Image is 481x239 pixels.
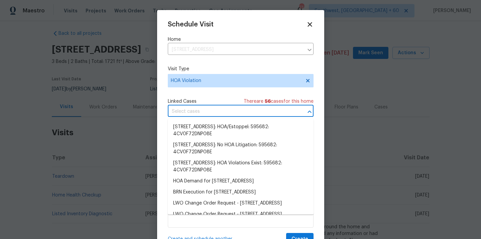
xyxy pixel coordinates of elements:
[168,45,304,55] input: Enter in an address
[265,99,271,104] span: 56
[168,66,314,72] label: Visit Type
[168,36,314,43] label: Home
[168,122,314,140] li: [STREET_ADDRESS]: HOA/Estoppel: 595682: 4CV0F72DNP08E
[305,107,314,116] button: Close
[244,98,314,105] span: There are case s for this home
[306,21,314,28] span: Close
[168,21,214,28] span: Schedule Visit
[168,198,314,209] li: LWO Change Order Request - [STREET_ADDRESS]
[168,158,314,176] li: [STREET_ADDRESS]: HOA Violations Exist: 595682: 4CV0F72DNP08E
[168,187,314,198] li: BRN Execution for [STREET_ADDRESS]
[171,77,301,84] span: HOA Violation
[168,106,295,117] input: Select cases
[168,98,197,105] span: Linked Cases
[168,140,314,158] li: [STREET_ADDRESS]: No HOA Litigation: 595682: 4CV0F72DNP08E
[168,209,314,220] li: LWO Change Order Request - [STREET_ADDRESS]
[168,176,314,187] li: HOA Demand for [STREET_ADDRESS]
